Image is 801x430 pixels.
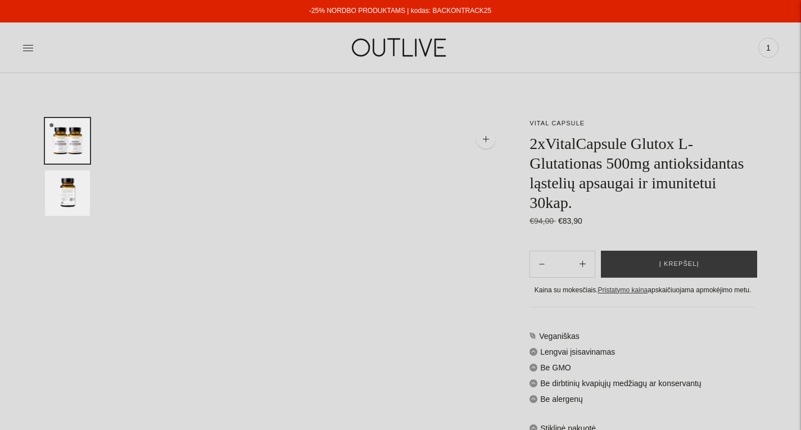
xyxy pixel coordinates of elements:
a: -25% NORDBO PRODUKTAMS | kodas: BACKONTRACK25 [309,7,491,15]
span: Į krepšelį [659,259,699,270]
a: VITAL CAPSULE [530,120,585,126]
h1: 2xVitalCapsule Glutox L-Glutationas 500mg antioksidantas ląstelių apsaugai ir imunitetui 30kap. [530,134,756,212]
button: Subtract product quantity [571,251,595,278]
div: Kaina su mokesčiais. apskaičiuojama apmokėjimo metu. [530,284,756,296]
span: €83,90 [558,216,582,225]
a: Pristatymo kaina [598,286,648,294]
s: €94,00 [530,216,556,225]
a: 1 [758,35,779,60]
button: Translation missing: en.general.accessibility.image_thumbail [45,118,90,164]
button: Translation missing: en.general.accessibility.image_thumbail [45,170,90,216]
input: Product quantity [554,256,571,272]
button: Add product quantity [530,251,554,278]
img: OUTLIVE [330,28,470,67]
button: Į krepšelį [601,251,757,278]
span: 1 [761,40,776,56]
